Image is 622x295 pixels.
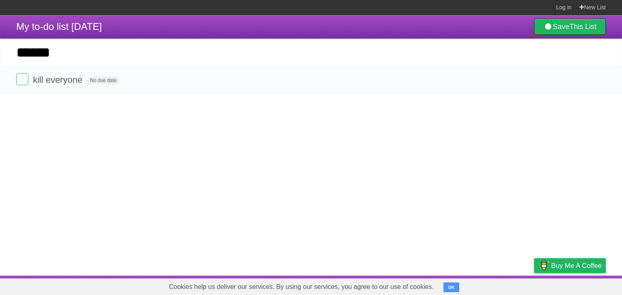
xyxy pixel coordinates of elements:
[538,259,549,272] img: Buy me a coffee
[16,73,28,85] label: Done
[555,278,606,293] a: Suggest a feature
[534,258,606,273] a: Buy me a coffee
[161,279,442,295] span: Cookies help us deliver our services. By using our services, you agree to our use of cookies.
[496,278,514,293] a: Terms
[443,282,459,292] button: OK
[16,21,102,32] span: My to-do list [DATE]
[87,77,120,84] span: No due date
[33,75,84,85] span: kill everyone
[569,23,596,31] b: This List
[551,259,602,273] span: Buy me a coffee
[426,278,443,293] a: About
[524,278,545,293] a: Privacy
[534,19,606,35] a: SaveThis List
[453,278,486,293] a: Developers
